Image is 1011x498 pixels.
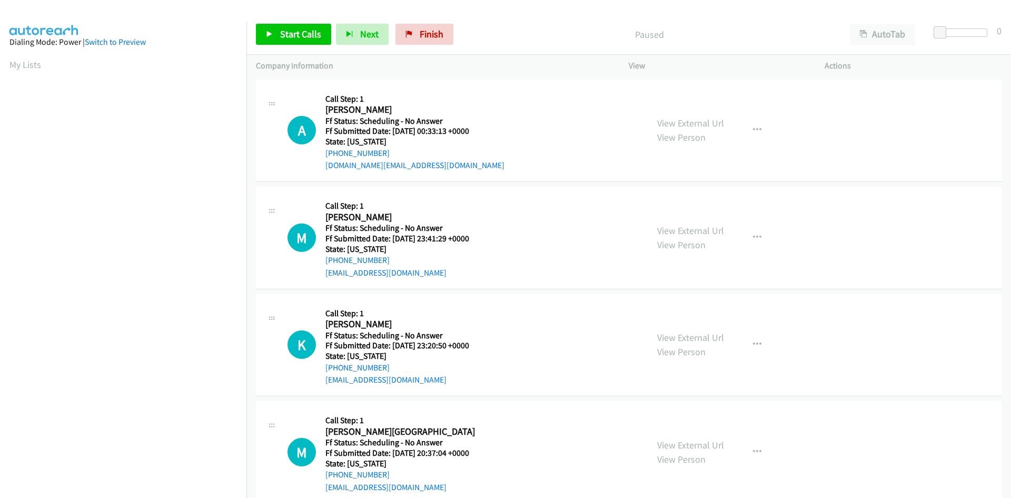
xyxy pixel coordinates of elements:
a: My Lists [9,58,41,71]
h5: Ff Submitted Date: [DATE] 00:33:13 +0000 [325,126,504,136]
p: Actions [825,60,1002,72]
h1: A [288,116,316,144]
h5: Ff Submitted Date: [DATE] 23:41:29 +0000 [325,233,482,244]
span: Finish [420,28,443,40]
h5: Ff Status: Scheduling - No Answer [325,223,482,233]
a: Start Calls [256,24,331,45]
div: The call is yet to be attempted [288,116,316,144]
button: Next [336,24,389,45]
a: View External Url [657,331,724,344]
div: 0 [997,24,1002,38]
a: Finish [395,24,453,45]
h5: State: [US_STATE] [325,244,482,255]
h5: State: [US_STATE] [325,351,482,362]
h2: [PERSON_NAME] [325,211,482,223]
a: View External Url [657,224,724,237]
div: The call is yet to be attempted [288,330,316,359]
a: View External Url [657,117,724,129]
a: [PHONE_NUMBER] [325,363,390,373]
h1: M [288,223,316,252]
h5: State: [US_STATE] [325,136,504,147]
a: [EMAIL_ADDRESS][DOMAIN_NAME] [325,268,447,278]
div: Dialing Mode: Power | [9,36,237,48]
p: View [629,60,806,72]
a: [EMAIL_ADDRESS][DOMAIN_NAME] [325,482,447,492]
h5: Ff Status: Scheduling - No Answer [325,330,482,341]
h5: Ff Status: Scheduling - No Answer [325,437,482,448]
h5: Ff Submitted Date: [DATE] 20:37:04 +0000 [325,448,482,458]
h5: State: [US_STATE] [325,458,482,469]
a: [PHONE_NUMBER] [325,255,390,265]
a: View Person [657,131,706,143]
a: [PHONE_NUMBER] [325,470,390,480]
span: Next [360,28,379,40]
h5: Call Step: 1 [325,94,504,104]
p: Company Information [256,60,610,72]
h5: Call Step: 1 [325,201,482,211]
p: Paused [468,27,831,42]
h2: [PERSON_NAME] [325,318,482,330]
h5: Ff Status: Scheduling - No Answer [325,116,504,126]
a: View External Url [657,439,724,451]
h1: K [288,330,316,359]
h1: M [288,438,316,466]
a: View Person [657,453,706,465]
h2: [PERSON_NAME] [325,104,482,116]
div: The call is yet to be attempted [288,223,316,252]
a: [PHONE_NUMBER] [325,148,390,158]
h5: Call Step: 1 [325,415,482,426]
div: Delay between calls (in seconds) [939,28,987,37]
div: The call is yet to be attempted [288,438,316,466]
a: Switch to Preview [85,37,146,47]
h5: Ff Submitted Date: [DATE] 23:20:50 +0000 [325,340,482,351]
h5: Call Step: 1 [325,308,482,319]
button: AutoTab [850,24,915,45]
a: View Person [657,239,706,251]
a: [EMAIL_ADDRESS][DOMAIN_NAME] [325,375,447,385]
a: [DOMAIN_NAME][EMAIL_ADDRESS][DOMAIN_NAME] [325,160,504,170]
a: View Person [657,346,706,358]
span: Start Calls [280,28,321,40]
h2: [PERSON_NAME][GEOGRAPHIC_DATA] [325,426,482,438]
